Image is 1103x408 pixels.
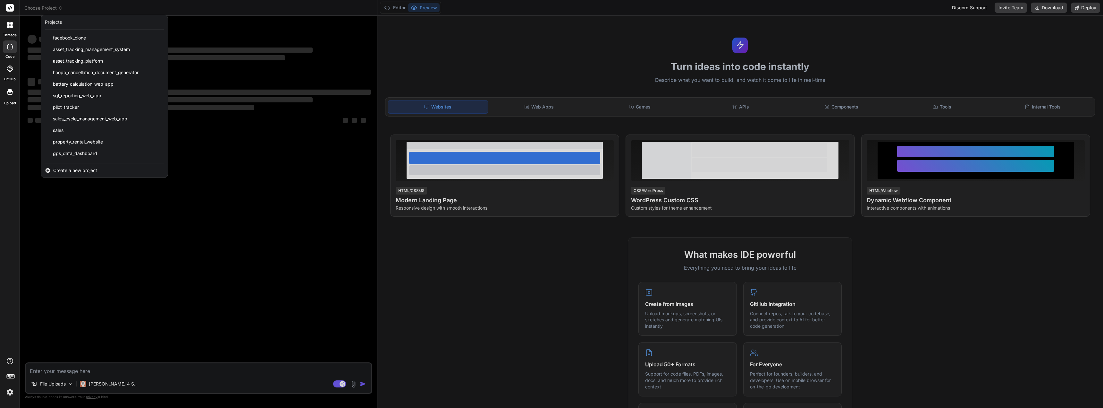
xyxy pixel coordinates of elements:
span: facebook_clone [53,35,86,41]
span: battery_calculation_web_app [53,81,114,87]
label: Upload [4,100,16,106]
span: Create a new project [53,167,97,174]
img: settings [4,387,15,398]
span: sales [53,127,63,134]
span: property_rental_website [53,139,103,145]
span: asset_tracking_management_system [53,46,130,53]
label: code [5,54,14,59]
label: threads [3,32,17,38]
span: sales_cycle_management_web_app [53,116,127,122]
span: asset_tracking_platform [53,58,103,64]
span: gps_data_dashboard [53,150,97,157]
span: pilot_tracker [53,104,79,110]
div: Projects [45,19,62,25]
span: hoopo_cancellation_document_generator [53,69,139,76]
span: sql_reporting_web_app [53,92,101,99]
label: GitHub [4,76,16,82]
